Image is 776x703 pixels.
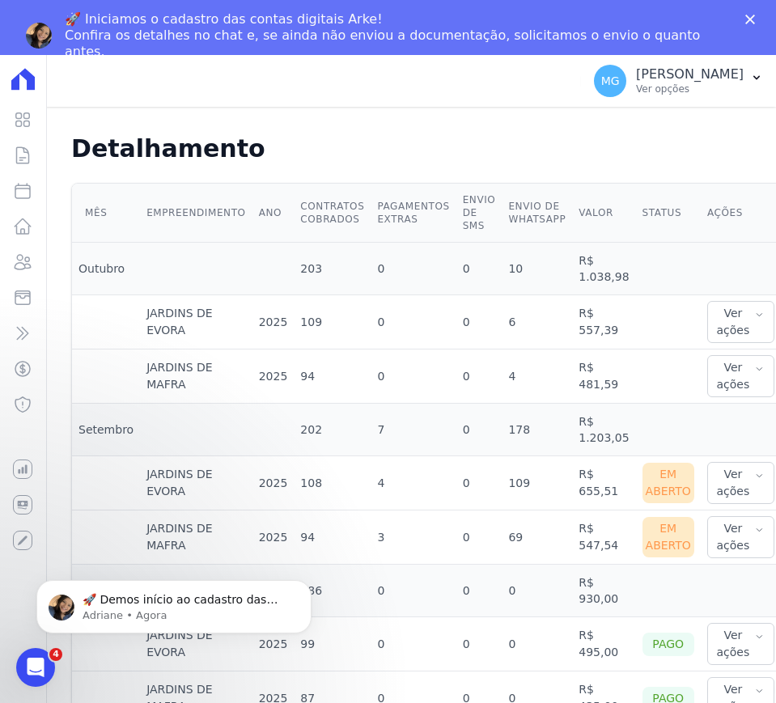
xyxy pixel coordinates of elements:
[371,565,456,617] td: 0
[456,617,502,671] td: 0
[636,184,701,243] th: Status
[456,243,502,295] td: 0
[636,66,744,83] p: [PERSON_NAME]
[371,510,456,565] td: 3
[572,295,635,349] td: R$ 557,39
[72,184,140,243] th: Mês
[71,134,750,163] h2: Detalhamento
[636,83,744,95] p: Ver opções
[252,349,295,404] td: 2025
[502,349,572,404] td: 4
[502,565,572,617] td: 0
[502,295,572,349] td: 6
[572,404,635,456] td: R$ 1.203,05
[642,633,694,656] div: Pago
[140,510,252,565] td: JARDINS DE MAFRA
[72,404,140,456] td: Setembro
[252,456,295,510] td: 2025
[456,565,502,617] td: 0
[65,11,724,60] div: 🚀 Iniciamos o cadastro das contas digitais Arke! Confira os detalhes no chat e, se ainda não envi...
[502,617,572,671] td: 0
[502,456,572,510] td: 109
[72,243,140,295] td: Outubro
[707,355,774,397] button: Ver ações
[456,404,502,456] td: 0
[371,456,456,510] td: 4
[140,184,252,243] th: Empreendimento
[707,623,774,665] button: Ver ações
[252,184,295,243] th: Ano
[456,456,502,510] td: 0
[140,456,252,510] td: JARDINS DE EVORA
[502,404,572,456] td: 178
[456,295,502,349] td: 0
[16,648,55,687] iframe: Intercom live chat
[252,295,295,349] td: 2025
[456,510,502,565] td: 0
[572,565,635,617] td: R$ 930,00
[572,349,635,404] td: R$ 481,59
[252,510,295,565] td: 2025
[294,349,371,404] td: 94
[371,404,456,456] td: 7
[572,243,635,295] td: R$ 1.038,98
[294,404,371,456] td: 202
[49,648,62,661] span: 4
[642,463,694,503] div: Em Aberto
[601,75,620,87] span: MG
[572,184,635,243] th: Valor
[707,301,774,343] button: Ver ações
[371,349,456,404] td: 0
[140,349,252,404] td: JARDINS DE MAFRA
[572,617,635,671] td: R$ 495,00
[581,58,776,104] button: MG [PERSON_NAME] Ver opções
[456,349,502,404] td: 0
[294,243,371,295] td: 203
[70,47,276,382] span: 🚀 Demos início ao cadastro das Contas Digitais Arke! Iniciamos a abertura para clientes do modelo...
[140,295,252,349] td: JARDINS DE EVORA
[371,295,456,349] td: 0
[371,184,456,243] th: Pagamentos extras
[371,243,456,295] td: 0
[707,516,774,558] button: Ver ações
[502,184,572,243] th: Envio de Whatsapp
[707,462,774,504] button: Ver ações
[26,23,52,49] img: Profile image for Adriane
[294,510,371,565] td: 94
[70,62,279,77] p: Message from Adriane, sent Agora
[745,15,761,24] div: Fechar
[572,456,635,510] td: R$ 655,51
[12,546,336,659] iframe: Intercom notifications mensagem
[294,456,371,510] td: 108
[502,510,572,565] td: 69
[371,617,456,671] td: 0
[456,184,502,243] th: Envio de SMS
[294,184,371,243] th: Contratos cobrados
[502,243,572,295] td: 10
[294,295,371,349] td: 109
[642,517,694,557] div: Em Aberto
[572,510,635,565] td: R$ 547,54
